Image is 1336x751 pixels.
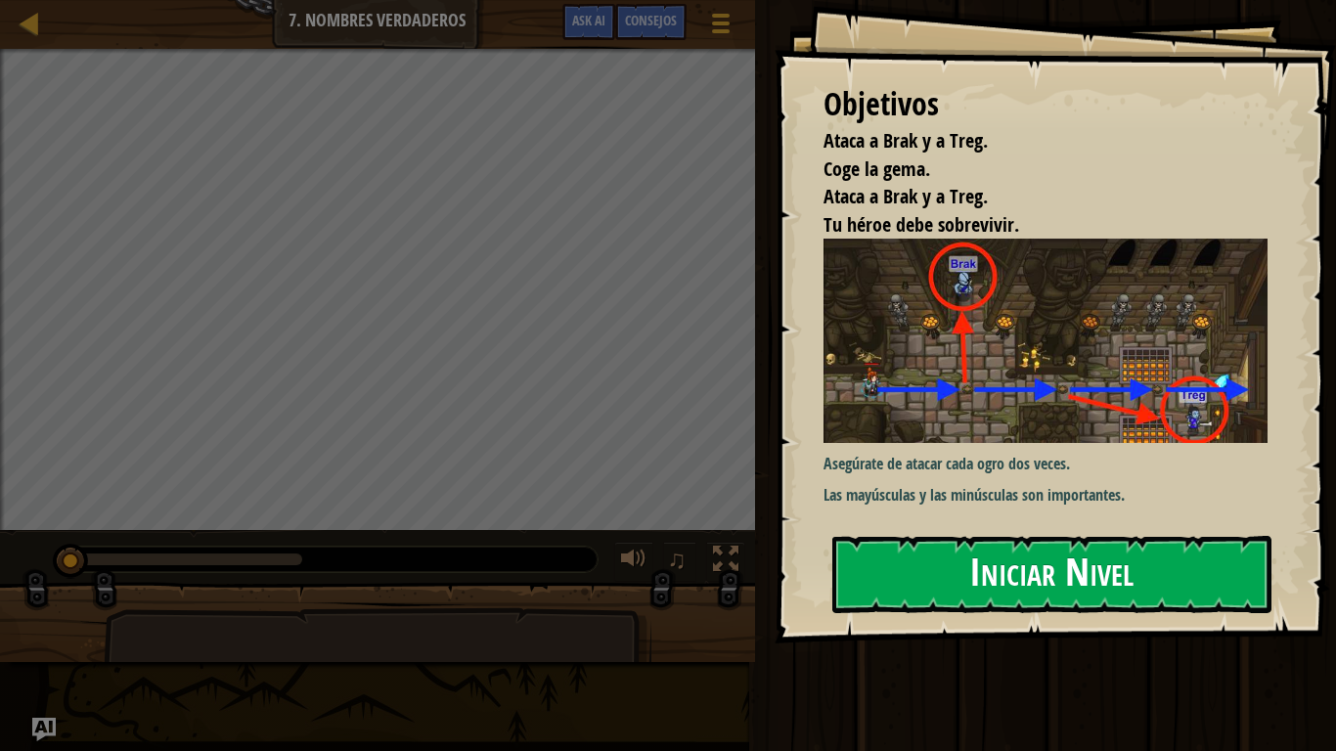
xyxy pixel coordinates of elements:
button: Ask AI [562,4,615,40]
li: Coge la gema. [799,155,1263,184]
span: Ask AI [572,11,605,29]
li: Tu héroe debe sobrevivir. [799,211,1263,240]
button: Alterna pantalla completa. [706,542,745,582]
div: Objetivos [824,82,1268,127]
p: Asegúrate de atacar cada ogro dos veces. [824,453,1268,475]
span: Tu héroe debe sobrevivir. [824,211,1019,238]
button: Ask AI [32,718,56,741]
button: Mostrar menú del juego [696,4,745,50]
span: Coge la gema. [824,155,930,182]
p: Las mayúsculas y las minúsculas son importantes. [824,484,1268,507]
button: Ajustar volúmen [614,542,653,582]
span: Consejos [625,11,677,29]
button: ♫ [663,542,696,582]
li: Ataca a Brak y a Treg. [799,127,1263,155]
span: Ataca a Brak y a Treg. [824,127,988,154]
span: ♫ [667,545,687,574]
span: Ataca a Brak y a Treg. [824,183,988,209]
button: Iniciar Nivel [832,536,1271,613]
img: True names [824,239,1268,442]
li: Ataca a Brak y a Treg. [799,183,1263,211]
